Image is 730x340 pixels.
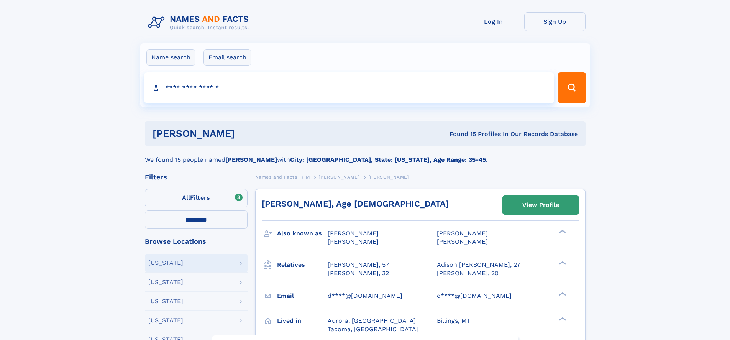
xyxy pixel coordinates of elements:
[277,227,328,240] h3: Also known as
[463,12,524,31] a: Log In
[328,261,389,269] a: [PERSON_NAME], 57
[328,230,379,237] span: [PERSON_NAME]
[277,314,328,327] h3: Lived in
[148,279,183,285] div: [US_STATE]
[203,49,251,66] label: Email search
[557,260,566,265] div: ❯
[262,199,449,209] a: [PERSON_NAME], Age [DEMOGRAPHIC_DATA]
[225,156,277,163] b: [PERSON_NAME]
[557,229,566,234] div: ❯
[145,238,248,245] div: Browse Locations
[145,189,248,207] label: Filters
[328,317,416,324] span: Aurora, [GEOGRAPHIC_DATA]
[144,72,554,103] input: search input
[437,230,488,237] span: [PERSON_NAME]
[437,269,499,278] a: [PERSON_NAME], 20
[306,172,310,182] a: M
[146,49,195,66] label: Name search
[182,194,190,201] span: All
[318,174,359,180] span: [PERSON_NAME]
[290,156,486,163] b: City: [GEOGRAPHIC_DATA], State: [US_STATE], Age Range: 35-45
[368,174,409,180] span: [PERSON_NAME]
[148,260,183,266] div: [US_STATE]
[328,325,418,333] span: Tacoma, [GEOGRAPHIC_DATA]
[255,172,297,182] a: Names and Facts
[328,269,389,278] a: [PERSON_NAME], 32
[277,258,328,271] h3: Relatives
[145,146,586,164] div: We found 15 people named with .
[437,317,471,324] span: Billings, MT
[277,289,328,302] h3: Email
[557,316,566,321] div: ❯
[524,12,586,31] a: Sign Up
[522,196,559,214] div: View Profile
[503,196,579,214] a: View Profile
[153,129,342,138] h1: [PERSON_NAME]
[148,317,183,324] div: [US_STATE]
[318,172,359,182] a: [PERSON_NAME]
[437,261,520,269] a: Adison [PERSON_NAME], 27
[558,72,586,103] button: Search Button
[306,174,310,180] span: M
[437,238,488,245] span: [PERSON_NAME]
[145,174,248,181] div: Filters
[557,291,566,296] div: ❯
[148,298,183,304] div: [US_STATE]
[145,12,255,33] img: Logo Names and Facts
[328,238,379,245] span: [PERSON_NAME]
[342,130,578,138] div: Found 15 Profiles In Our Records Database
